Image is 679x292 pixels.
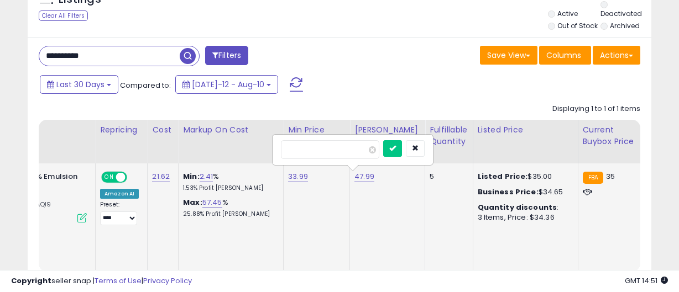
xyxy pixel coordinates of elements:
span: Columns [546,50,581,61]
span: OFF [126,172,143,182]
span: [DATE]-12 - Aug-10 [192,79,264,90]
button: Actions [593,46,640,65]
div: Preset: [100,201,139,226]
p: 25.88% Profit [PERSON_NAME] [183,210,275,218]
span: 35 [606,171,615,182]
b: Min: [183,171,200,182]
div: [PERSON_NAME] [354,124,420,136]
a: Terms of Use [95,275,142,286]
strong: Copyright [11,275,51,286]
b: Listed Price: [478,171,528,182]
div: Listed Price [478,124,573,136]
span: Compared to: [120,80,171,91]
label: Deactivated [600,9,642,18]
button: [DATE]-12 - Aug-10 [175,75,278,94]
label: Active [557,9,578,18]
div: 3 Items, Price: $34.36 [478,213,570,222]
div: % [183,198,275,218]
p: 1.53% Profit [PERSON_NAME] [183,184,275,192]
div: Markup on Cost [183,124,279,136]
div: Min Price [288,124,345,136]
div: Amazon AI [100,189,139,199]
b: Max: [183,197,202,208]
div: : [478,203,570,213]
div: Fulfillable Quantity [430,124,468,147]
div: Repricing [100,124,143,136]
div: $35.00 [478,172,570,182]
button: Columns [539,46,591,65]
div: 5 [430,172,464,182]
div: Cost [152,124,174,136]
b: Quantity discounts [478,202,557,213]
th: The percentage added to the cost of goods (COGS) that forms the calculator for Min & Max prices. [179,120,284,163]
a: 2.41 [200,171,213,182]
div: $34.65 [478,187,570,197]
div: seller snap | | [11,276,192,286]
button: Filters [205,46,248,65]
a: 33.99 [288,171,308,182]
button: Save View [480,46,537,65]
a: 57.45 [202,197,222,208]
span: Last 30 Days [56,79,105,90]
div: % [183,172,275,192]
span: 2025-09-11 14:51 GMT [625,275,668,286]
label: Out of Stock [557,21,598,30]
button: Last 30 Days [40,75,118,94]
div: Current Buybox Price [583,124,640,147]
label: Archived [610,21,640,30]
small: FBA [583,172,603,184]
b: Business Price: [478,187,539,197]
a: 21.62 [152,171,170,182]
a: Privacy Policy [143,275,192,286]
div: Displaying 1 to 1 of 1 items [552,104,640,114]
div: Clear All Filters [39,10,88,21]
a: 47.99 [354,171,374,182]
span: ON [102,172,116,182]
